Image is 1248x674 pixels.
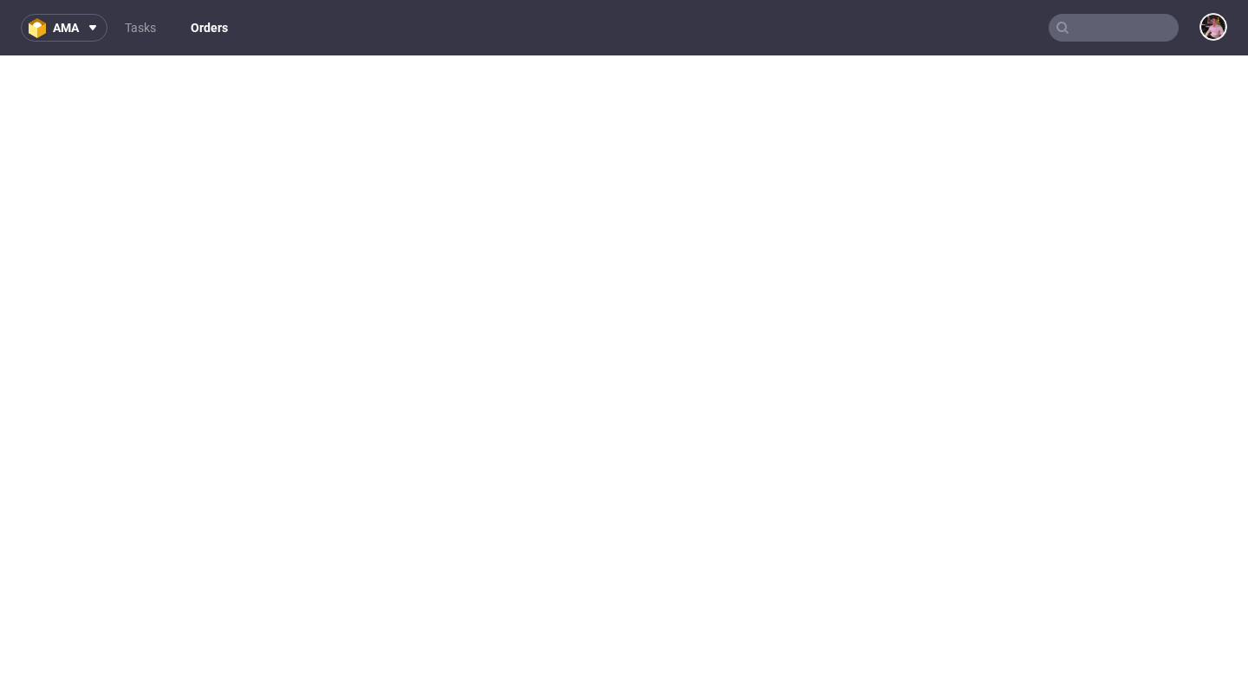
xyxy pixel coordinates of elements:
[180,14,238,42] a: Orders
[53,22,79,34] span: ama
[29,18,53,38] img: logo
[1201,15,1225,39] img: Aleks Ziemkowski
[21,14,107,42] button: ama
[114,14,166,42] a: Tasks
